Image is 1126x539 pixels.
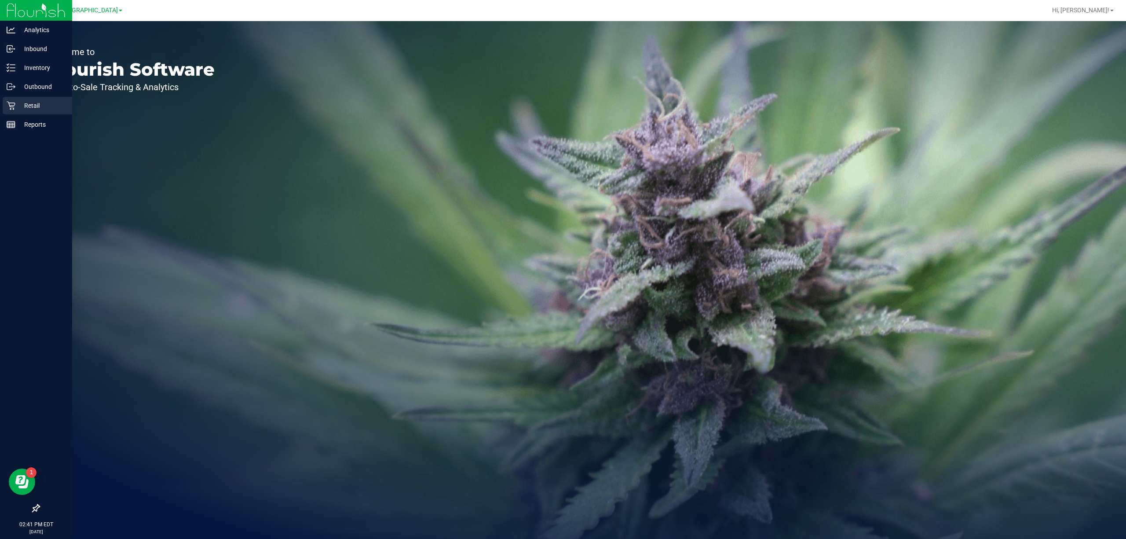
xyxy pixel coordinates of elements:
inline-svg: Reports [7,120,15,129]
p: 02:41 PM EDT [4,521,68,528]
p: Reports [15,119,68,130]
inline-svg: Outbound [7,82,15,91]
span: Hi, [PERSON_NAME]! [1052,7,1109,14]
p: Analytics [15,25,68,35]
inline-svg: Retail [7,101,15,110]
inline-svg: Analytics [7,26,15,34]
p: [DATE] [4,528,68,535]
inline-svg: Inventory [7,63,15,72]
p: Flourish Software [48,61,215,78]
p: Retail [15,100,68,111]
p: Inbound [15,44,68,54]
p: Inventory [15,62,68,73]
p: Seed-to-Sale Tracking & Analytics [48,83,215,92]
p: Outbound [15,81,68,92]
p: Welcome to [48,48,215,56]
iframe: Resource center unread badge [26,467,37,478]
iframe: Resource center [9,469,35,495]
inline-svg: Inbound [7,44,15,53]
span: [GEOGRAPHIC_DATA] [58,7,118,14]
